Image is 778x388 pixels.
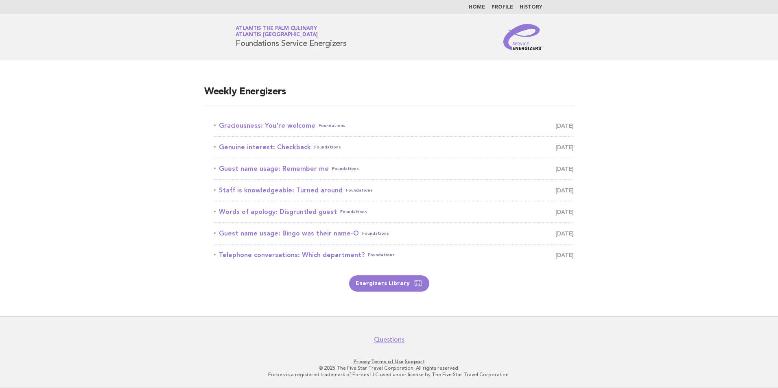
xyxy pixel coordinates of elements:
[362,228,389,239] span: Foundations
[492,5,513,10] a: Profile
[368,249,395,261] span: Foundations
[555,120,574,131] span: [DATE]
[236,33,318,38] span: Atlantis [GEOGRAPHIC_DATA]
[214,142,574,153] a: Genuine interest: CheckbackFoundations [DATE]
[214,249,574,261] a: Telephone conversations: Which department?Foundations [DATE]
[340,206,367,218] span: Foundations
[469,5,485,10] a: Home
[555,249,574,261] span: [DATE]
[214,185,574,196] a: Staff is knowledgeable: Turned aroundFoundations [DATE]
[555,163,574,174] span: [DATE]
[349,275,429,292] a: Energizers Library
[332,163,359,174] span: Foundations
[354,359,370,364] a: Privacy
[520,5,542,10] a: History
[214,228,574,239] a: Guest name usage: Bingo was their name-OFoundations [DATE]
[236,26,318,37] a: Atlantis The Palm CulinaryAtlantis [GEOGRAPHIC_DATA]
[214,120,574,131] a: Graciousness: You're welcomeFoundations [DATE]
[236,26,347,48] h1: Foundations Service Energizers
[555,185,574,196] span: [DATE]
[140,371,638,378] p: Forbes is a registered trademark of Forbes LLC used under license by The Five Star Travel Corpora...
[204,85,574,105] h2: Weekly Energizers
[503,24,542,50] img: Service Energizers
[555,142,574,153] span: [DATE]
[555,206,574,218] span: [DATE]
[140,365,638,371] p: © 2025 The Five Star Travel Corporation. All rights reserved.
[346,185,373,196] span: Foundations
[140,358,638,365] p: · ·
[371,359,404,364] a: Terms of Use
[214,163,574,174] a: Guest name usage: Remember meFoundations [DATE]
[319,120,345,131] span: Foundations
[374,336,404,344] a: Questions
[555,228,574,239] span: [DATE]
[214,206,574,218] a: Words of apology: Disgruntled guestFoundations [DATE]
[405,359,425,364] a: Support
[314,142,341,153] span: Foundations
